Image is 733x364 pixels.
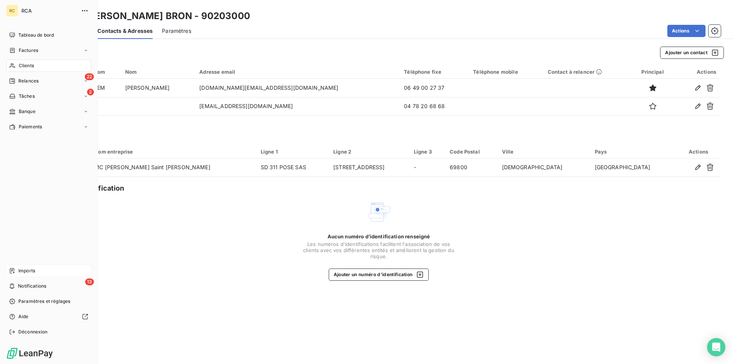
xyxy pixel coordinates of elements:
div: Nom [125,69,191,75]
div: Téléphone mobile [473,69,538,75]
div: Pays [595,149,672,155]
div: Contact à relancer [548,69,626,75]
td: 69800 [445,159,497,177]
span: Notifications [18,283,46,290]
span: Paramètres et réglages [18,298,70,305]
td: - [409,159,445,177]
span: Relances [18,78,39,84]
span: 2 [87,89,94,95]
span: Paramètres [162,27,191,35]
span: 22 [85,73,94,80]
td: [STREET_ADDRESS] [329,159,409,177]
div: Actions [681,149,716,155]
td: [EMAIL_ADDRESS][DOMAIN_NAME] [195,97,399,115]
div: Prénom [86,69,116,75]
div: Ligne 3 [414,149,441,155]
td: [DEMOGRAPHIC_DATA] [497,159,590,177]
div: Code Postal [450,149,492,155]
img: Logo LeanPay [6,347,53,359]
div: Principal [636,69,670,75]
div: RC [6,5,18,17]
td: [PERSON_NAME] [121,79,195,97]
div: Téléphone fixe [404,69,464,75]
span: 13 [85,278,94,285]
td: [DOMAIN_NAME][EMAIL_ADDRESS][DOMAIN_NAME] [195,79,399,97]
span: Tableau de bord [18,32,54,39]
div: Open Intercom Messenger [707,338,725,356]
span: RCA [21,8,76,14]
span: Aucun numéro d’identification renseigné [328,233,430,239]
span: Aide [18,313,29,320]
button: Actions [667,25,706,37]
button: Ajouter un contact [660,47,724,59]
h3: MC [PERSON_NAME] BRON - 90203000 [67,9,250,23]
span: Les numéros d'identifications facilitent l'association de vos clients avec vos différentes entité... [302,241,455,259]
span: Tâches [19,93,35,100]
span: Paiements [19,123,42,130]
span: Contacts & Adresses [97,27,153,35]
span: Clients [19,62,34,69]
td: SD 311 POSE SAS [256,159,329,177]
span: Déconnexion [18,328,48,335]
div: Nom entreprise [94,149,251,155]
div: Actions [679,69,716,75]
span: Imports [18,267,35,274]
button: Ajouter un numéro d’identification [329,269,429,281]
a: Aide [6,311,91,323]
td: [GEOGRAPHIC_DATA] [590,159,676,177]
td: MC [PERSON_NAME] Saint [PERSON_NAME] [90,159,256,177]
span: Factures [19,47,38,54]
td: 04 78 20 68 68 [399,97,468,115]
span: Banque [19,108,36,115]
div: Adresse email [199,69,395,75]
div: Ligne 1 [261,149,324,155]
td: ASSEM [82,79,121,97]
img: Empty state [366,200,391,224]
td: 06 49 00 27 37 [399,79,468,97]
div: Ville [502,149,586,155]
div: Ligne 2 [333,149,405,155]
